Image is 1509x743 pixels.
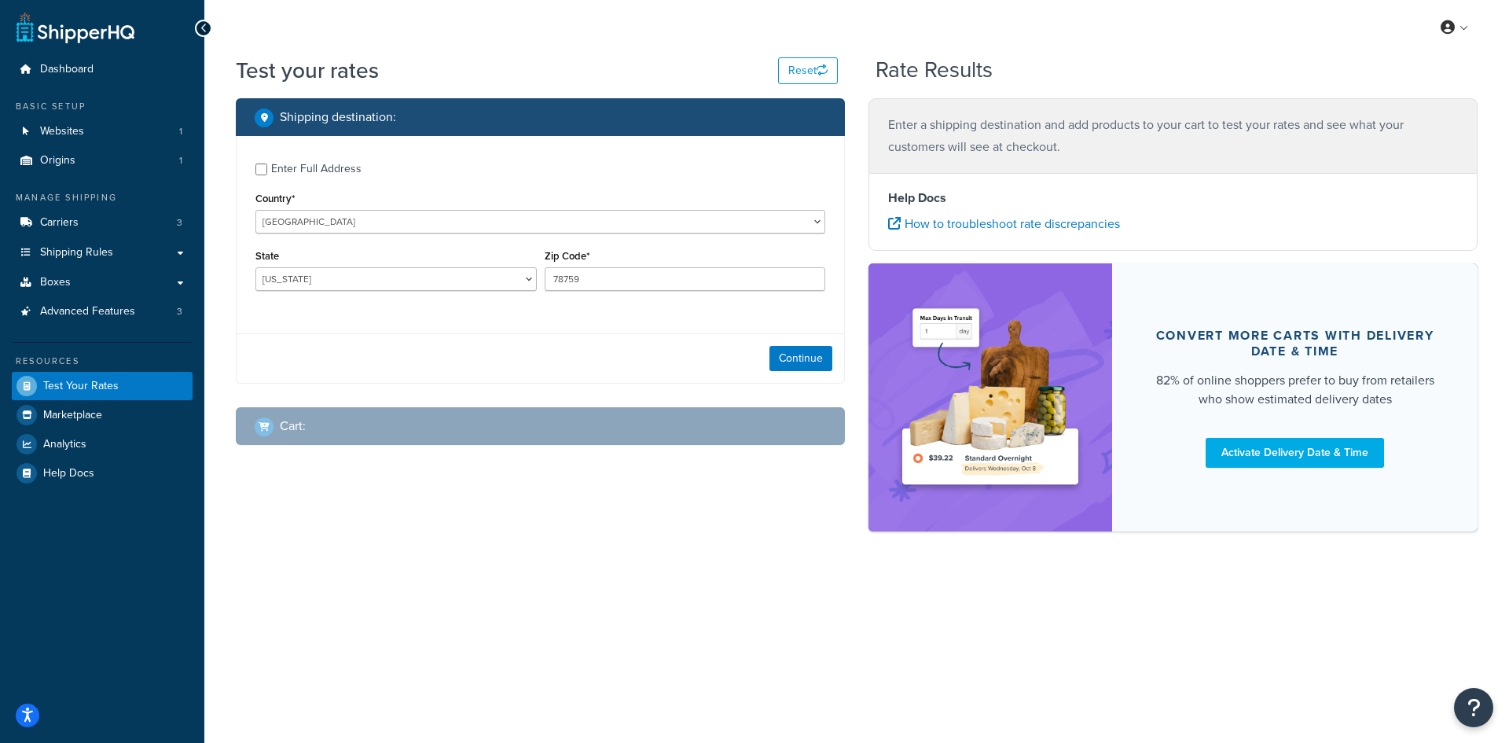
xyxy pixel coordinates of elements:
img: feature-image-ddt-36eae7f7280da8017bfb280eaccd9c446f90b1fe08728e4019434db127062ab4.png [892,287,1089,508]
a: Advanced Features3 [12,297,193,326]
div: Manage Shipping [12,191,193,204]
div: Convert more carts with delivery date & time [1150,328,1440,359]
div: 82% of online shoppers prefer to buy from retailers who show estimated delivery dates [1150,371,1440,409]
button: Continue [769,346,832,371]
span: 3 [177,305,182,318]
span: Dashboard [40,63,94,76]
input: Enter Full Address [255,164,267,175]
li: Advanced Features [12,297,193,326]
h2: Shipping destination : [280,110,396,124]
h2: Rate Results [876,58,993,83]
p: Enter a shipping destination and add products to your cart to test your rates and see what your c... [888,114,1458,158]
h2: Cart : [280,419,306,433]
span: Advanced Features [40,305,135,318]
li: Websites [12,117,193,146]
button: Open Resource Center [1454,688,1493,727]
span: Carriers [40,216,79,230]
a: Test Your Rates [12,372,193,400]
a: Dashboard [12,55,193,84]
span: Analytics [43,438,86,451]
div: Basic Setup [12,100,193,113]
span: 1 [179,125,182,138]
li: Carriers [12,208,193,237]
h4: Help Docs [888,189,1458,208]
a: Boxes [12,268,193,297]
div: Resources [12,355,193,368]
label: Zip Code* [545,250,589,262]
button: Reset [778,57,838,84]
a: Origins1 [12,146,193,175]
span: Marketplace [43,409,102,422]
h1: Test your rates [236,55,379,86]
span: Help Docs [43,467,94,480]
a: Shipping Rules [12,238,193,267]
a: Analytics [12,430,193,458]
div: Enter Full Address [271,158,362,180]
span: 1 [179,154,182,167]
a: Activate Delivery Date & Time [1206,438,1384,468]
a: Websites1 [12,117,193,146]
a: Help Docs [12,459,193,487]
a: Marketplace [12,401,193,429]
label: State [255,250,279,262]
span: Websites [40,125,84,138]
label: Country* [255,193,295,204]
span: 3 [177,216,182,230]
span: Boxes [40,276,71,289]
a: Carriers3 [12,208,193,237]
span: Shipping Rules [40,246,113,259]
li: Origins [12,146,193,175]
span: Test Your Rates [43,380,119,393]
span: Origins [40,154,75,167]
a: How to troubleshoot rate discrepancies [888,215,1120,233]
